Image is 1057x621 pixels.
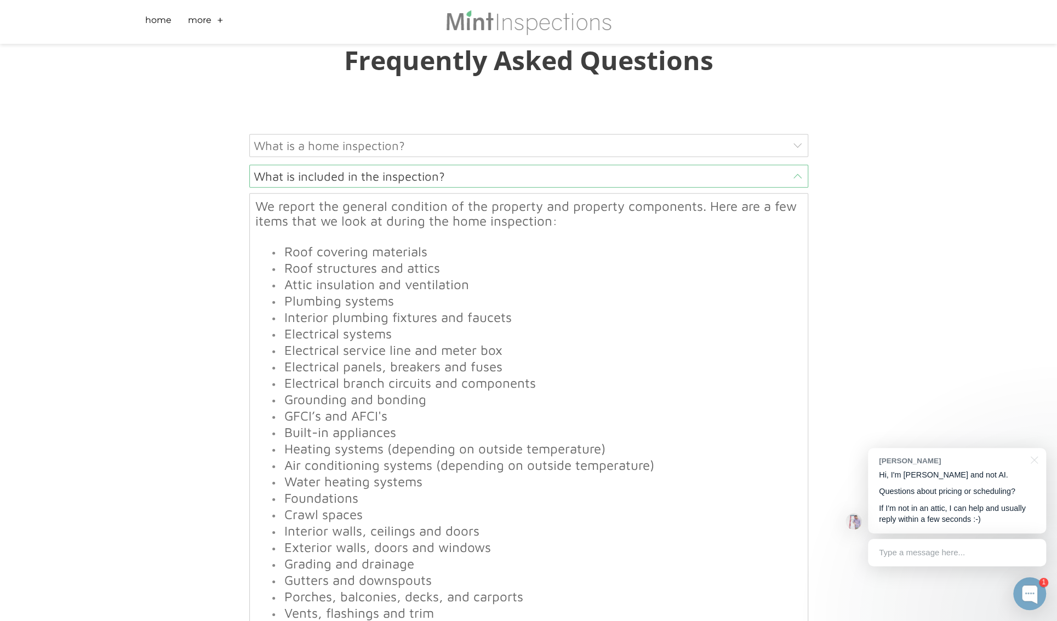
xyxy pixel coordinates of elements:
[145,14,172,31] a: Home
[879,503,1035,525] p: If I'm not in an attic, I can help and usually reply within a few seconds :-)
[344,42,713,78] font: Frequently Asked Questions
[868,539,1046,566] div: Type a message here...
[284,277,469,292] font: Attic insulation and ventilation
[284,375,536,390] font: Electrical branch circuits and components
[284,342,502,358] font: Electrical service line and meter box
[217,14,224,31] a: +
[284,244,427,259] font: Roof covering materials
[284,326,392,341] font: Electrical systems
[284,408,387,423] font: GFCI’s and AFCI's
[284,572,432,588] font: Gutters and downspouts
[249,165,808,188] div: What is included in the inspection?
[284,392,426,407] font: Grounding and bonding
[284,359,502,374] font: Electrical panels, breakers and fuses
[879,456,1024,466] div: [PERSON_NAME]
[284,490,358,505] font: Foundations
[284,424,396,440] font: Built-in appliances
[284,539,491,555] font: Exterior walls, doors and windows
[1039,578,1048,587] div: 1
[284,589,523,604] font: Porches, balconies, decks, and carports
[284,441,605,456] font: Heating systems (depending on outside temperature)
[284,507,363,522] font: Crawl spaces
[284,309,512,325] font: Interior plumbing fixtures and faucets
[879,469,1035,481] p: Hi, I'm [PERSON_NAME] and not AI.
[255,198,797,228] font: We report the general condition of the property and property components. Here are a few items tha...
[284,605,434,620] font: Vents, flashings and trim
[445,9,612,35] img: Mint Inspections
[845,513,862,530] img: Josh Molleur
[284,293,394,308] font: Plumbing systems
[284,474,422,489] font: Water heating systems
[284,260,440,275] font: Roof structures and attics
[188,14,212,31] a: More
[249,134,808,157] div: What is a home inspection?
[879,486,1035,497] p: Questions about pricing or scheduling?
[284,556,414,571] font: Grading and drainage
[284,457,654,473] font: Air conditioning systems (depending on outside temperature)
[284,523,479,538] font: Interior walls, ceilings and doors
